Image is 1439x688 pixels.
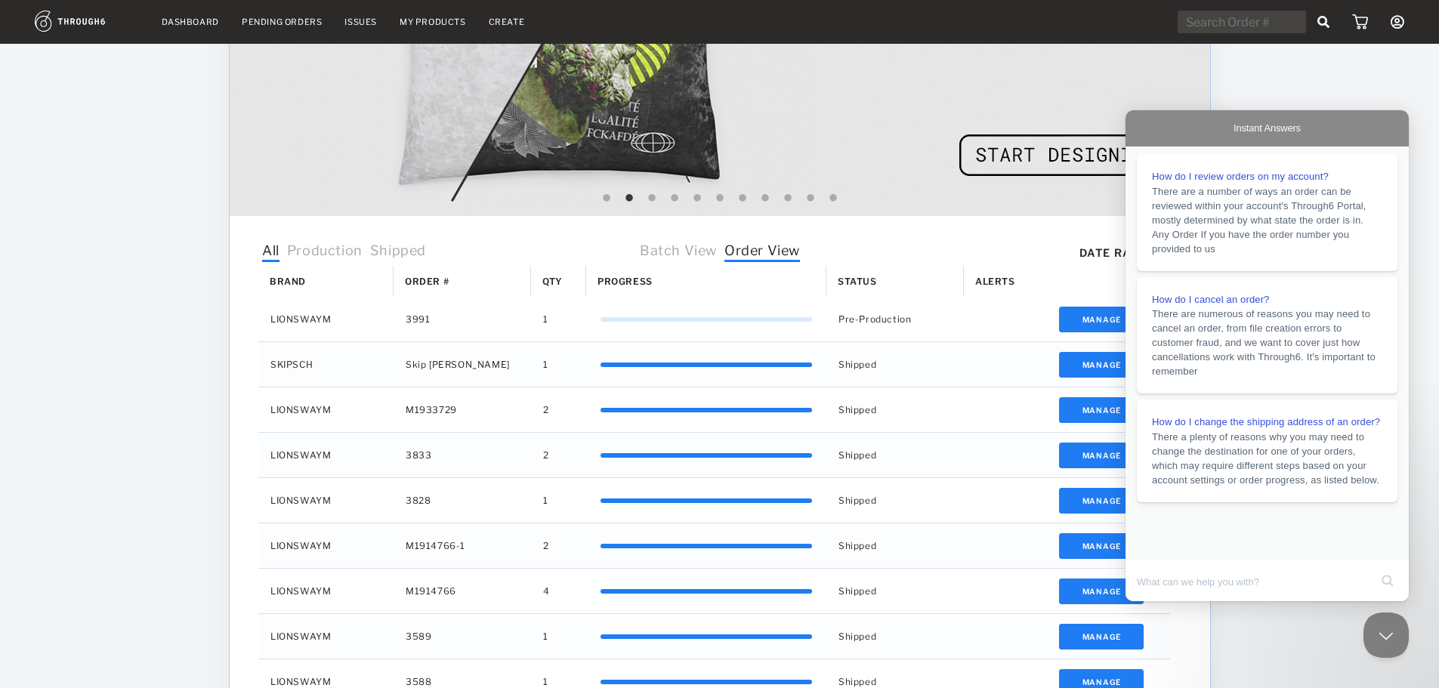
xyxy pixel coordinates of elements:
[724,242,800,262] span: Order View
[1058,352,1144,378] button: Manage
[394,297,531,341] div: 3991
[242,17,322,27] a: Pending Orders
[400,17,466,27] a: My Products
[258,569,1170,614] div: Press SPACE to select this row.
[394,433,531,477] div: 3833
[599,191,614,206] button: 1
[542,276,563,287] span: Qty
[1058,533,1144,559] button: Manage
[780,191,795,206] button: 9
[262,242,279,262] span: All
[258,297,1170,342] div: Press SPACE to select this row.
[543,355,548,375] span: 1
[394,569,531,613] div: M1914766
[35,11,139,32] img: logo.1c10ca64.svg
[258,387,1170,433] div: Press SPACE to select this row.
[489,17,525,27] a: Create
[1058,624,1144,649] button: Manage
[258,387,394,432] div: LIONSWAYM
[826,387,964,432] div: Shipped
[667,191,682,206] button: 4
[394,523,531,568] div: M1914766-1
[270,276,306,287] span: Brand
[735,191,750,206] button: 7
[543,627,548,646] span: 1
[838,276,877,287] span: Status
[826,191,841,206] button: 11
[394,342,531,387] div: Skip [PERSON_NAME]
[622,191,637,206] button: 2
[258,433,1170,478] div: Press SPACE to select this row.
[394,478,531,523] div: 3828
[344,17,377,27] a: Issues
[369,242,425,262] span: Shipped
[1058,397,1144,423] button: Manage
[394,387,531,432] div: M1933729
[543,491,548,511] span: 1
[803,191,818,206] button: 10
[543,582,550,601] span: 4
[258,614,394,659] div: LIONSWAYM
[640,242,717,262] span: Batch View
[258,569,394,613] div: LIONSWAYM
[258,297,394,341] div: LIONSWAYM
[162,17,219,27] a: Dashboard
[826,297,964,341] div: Pre-Production
[598,276,653,287] span: Progress
[826,433,964,477] div: Shipped
[1178,11,1306,33] input: Search Order #
[1363,612,1409,658] iframe: Help Scout Beacon - Close
[543,536,549,556] span: 2
[644,191,659,206] button: 3
[258,614,1170,659] div: Press SPACE to select this row.
[543,400,549,420] span: 2
[543,446,549,465] span: 2
[1058,578,1144,604] button: Manage
[543,310,548,329] span: 1
[286,242,362,262] span: Production
[258,342,1170,387] div: Press SPACE to select this row.
[1058,307,1144,332] button: Manage
[258,478,394,523] div: LIONSWAYM
[826,478,964,523] div: Shipped
[258,433,394,477] div: LIONSWAYM
[975,276,1015,287] span: Alerts
[258,523,1170,569] div: Press SPACE to select this row.
[826,342,964,387] div: Shipped
[1352,14,1368,29] img: icon_cart.dab5cea1.svg
[258,342,394,387] div: SKIPSCH
[1079,246,1158,259] div: Date Range
[826,614,964,659] div: Shipped
[1058,488,1144,514] button: Manage
[1058,443,1144,468] button: Manage
[758,191,773,206] button: 8
[405,276,449,287] span: Order #
[712,191,727,206] button: 6
[690,191,705,206] button: 5
[1126,110,1409,601] iframe: Help Scout Beacon - Live Chat, Contact Form, and Knowledge Base
[394,614,531,659] div: 3589
[826,569,964,613] div: Shipped
[826,523,964,568] div: Shipped
[258,478,1170,523] div: Press SPACE to select this row.
[258,523,394,568] div: LIONSWAYM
